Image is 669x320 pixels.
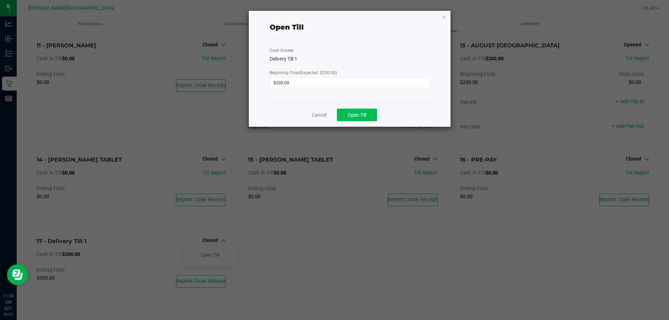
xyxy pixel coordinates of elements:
label: Cash Drawer [270,47,294,54]
span: Beginning Float [270,70,337,75]
div: Delivery Till 1 [270,55,430,63]
iframe: Resource center [7,264,28,285]
span: (Expected: $200.00) [299,70,337,75]
span: Open Till [348,112,366,118]
button: Open Till [337,109,377,121]
a: Cancel [312,111,326,119]
div: Open Till [270,22,304,32]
